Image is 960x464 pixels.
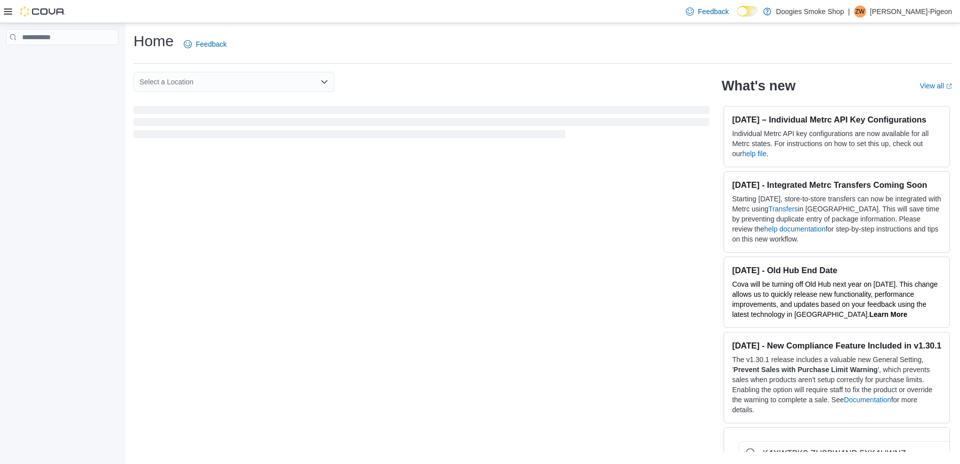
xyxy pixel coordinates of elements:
h3: [DATE] - Old Hub End Date [732,265,941,275]
input: Dark Mode [737,6,758,17]
a: help documentation [764,225,825,233]
a: Feedback [180,34,230,54]
a: Documentation [844,396,891,404]
h3: [DATE] – Individual Metrc API Key Configurations [732,114,941,125]
p: [PERSON_NAME]-Pigeon [870,6,952,18]
p: The v1.30.1 release includes a valuable new General Setting, ' ', which prevents sales when produ... [732,355,941,415]
h1: Home [134,31,174,51]
h3: [DATE] - Integrated Metrc Transfers Coming Soon [732,180,941,190]
p: Individual Metrc API key configurations are now available for all Metrc states. For instructions ... [732,129,941,159]
span: Cova will be turning off Old Hub next year on [DATE]. This change allows us to quickly release ne... [732,280,937,318]
a: Transfers [769,205,798,213]
span: ZW [855,6,865,18]
div: Zoe White-Pigeon [854,6,866,18]
span: Feedback [698,7,729,17]
a: help file [742,150,766,158]
p: Starting [DATE], store-to-store transfers can now be integrated with Metrc using in [GEOGRAPHIC_D... [732,194,941,244]
p: Doogies Smoke Shop [776,6,844,18]
span: Loading [134,108,709,140]
a: View allExternal link [920,82,952,90]
img: Cova [20,7,65,17]
h2: What's new [722,78,795,94]
nav: Complex example [6,47,118,71]
p: | [848,6,850,18]
a: Feedback [682,2,733,22]
span: Feedback [196,39,226,49]
button: Open list of options [320,78,328,86]
svg: External link [946,83,952,89]
h3: [DATE] - New Compliance Feature Included in v1.30.1 [732,340,941,351]
strong: Prevent Sales with Purchase Limit Warning [734,366,878,374]
a: Learn More [870,310,907,318]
